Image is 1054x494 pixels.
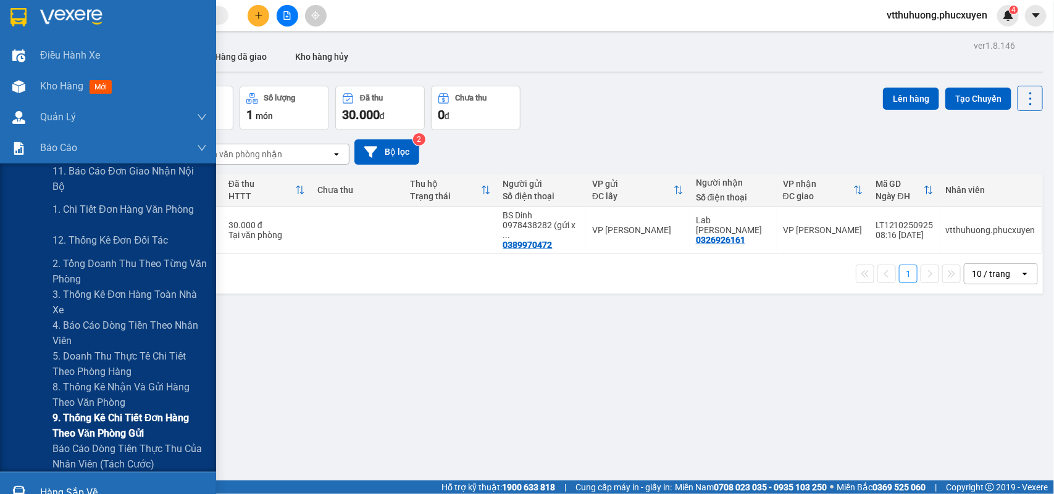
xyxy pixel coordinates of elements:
div: Thu hộ [411,179,481,189]
div: HTTT [228,191,295,201]
div: Số điện thoại [503,191,580,201]
span: 11. Báo cáo đơn giao nhận nội bộ [52,163,207,194]
img: warehouse-icon [12,111,25,124]
span: 4. Báo cáo dòng tiền theo nhân viên [52,318,207,348]
div: Đã thu [360,94,383,102]
sup: 4 [1010,6,1018,14]
th: Toggle SortBy [586,174,690,207]
img: warehouse-icon [12,80,25,93]
button: Chưa thu0đ [431,86,521,130]
div: Số điện thoại [696,192,771,202]
span: 1 [246,107,253,122]
th: Toggle SortBy [869,174,940,207]
sup: 2 [413,133,425,146]
strong: 0708 023 035 - 0935 103 250 [714,482,827,492]
span: | [935,480,937,494]
div: Chọn văn phòng nhận [197,148,282,160]
strong: 024 3236 3236 - [14,47,132,68]
span: Miền Nam [675,480,827,494]
button: caret-down [1025,5,1047,27]
div: VP nhận [783,179,853,189]
button: Đã thu30.000đ [335,86,425,130]
button: Số lượng1món [240,86,329,130]
span: 3. Thống kê đơn hàng toàn nhà xe [52,287,207,318]
div: Chưa thu [317,185,398,195]
div: VP [PERSON_NAME] [592,225,684,235]
button: Bộ lọc [354,139,419,165]
span: vtthuhuong.phucxuyen [877,7,997,23]
div: Mã GD [876,179,924,189]
svg: open [1020,269,1030,279]
span: Gửi hàng [GEOGRAPHIC_DATA]: Hotline: [13,36,132,80]
div: Nhân viên [946,185,1035,195]
button: file-add [277,5,298,27]
span: 30.000 [342,107,380,122]
div: LT1210250925 [876,220,934,230]
div: 10 / trang [972,268,1010,280]
span: Kho hàng [40,80,83,92]
button: Lên hàng [883,88,939,110]
div: Người gửi [503,179,580,189]
div: vtthuhuong.phucxuyen [946,225,1035,235]
span: 5. Doanh thu thực tế chi tiết theo phòng hàng [52,348,207,379]
span: ... [503,230,511,240]
span: mới [90,80,112,94]
span: 4 [1011,6,1016,14]
div: ĐC giao [783,191,853,201]
span: Kho hàng hủy [295,52,348,62]
svg: open [332,149,341,159]
div: Ngày ĐH [876,191,924,201]
span: Hỗ trợ kỹ thuật: [441,480,555,494]
span: ⚪️ [830,485,834,490]
span: món [256,111,273,121]
span: 9. Thống kê chi tiết đơn hàng theo văn phòng gửi [52,410,207,441]
div: 0326926161 [696,235,745,245]
strong: 0369 525 060 [872,482,926,492]
span: Gửi hàng Hạ Long: Hotline: [19,83,126,115]
span: aim [311,11,320,20]
strong: 0888 827 827 - 0848 827 827 [33,58,131,80]
span: caret-down [1031,10,1042,21]
div: 30.000 đ [228,220,305,230]
button: plus [248,5,269,27]
div: ver 1.8.146 [974,39,1015,52]
span: 1. Chi tiết đơn hàng văn phòng [52,202,194,217]
div: Chưa thu [456,94,487,102]
span: 8. Thống kê nhận và gửi hàng theo văn phòng [52,379,207,410]
div: Trạng thái [411,191,481,201]
span: plus [254,11,263,20]
strong: Công ty TNHH Phúc Xuyên [20,6,123,33]
span: đ [445,111,450,121]
div: Số lượng [264,94,296,102]
span: down [197,112,207,122]
span: copyright [985,483,994,492]
div: Đã thu [228,179,295,189]
div: VP [PERSON_NAME] [783,225,863,235]
span: | [564,480,566,494]
div: 08:16 [DATE] [876,230,934,240]
span: Báo cáo Dòng tiền Thực thu của Nhân viên (Tách cước) [52,441,207,472]
div: ĐC lấy [592,191,674,201]
div: Người nhận [696,178,771,187]
th: Toggle SortBy [777,174,869,207]
div: Lab Khánh Linh [696,215,771,235]
span: 2. Tổng doanh thu theo từng văn phòng [52,256,207,287]
span: Cung cấp máy in - giấy in: [575,480,672,494]
th: Toggle SortBy [222,174,311,207]
button: Tạo Chuyến [945,88,1011,110]
span: down [197,143,207,153]
img: solution-icon [12,142,25,155]
th: Toggle SortBy [404,174,497,207]
span: Báo cáo [40,140,77,155]
img: logo-vxr [10,8,27,27]
div: Tại văn phòng [228,230,305,240]
span: Điều hành xe [40,47,100,63]
span: Quản Lý [40,109,76,125]
img: warehouse-icon [12,49,25,62]
strong: 1900 633 818 [502,482,555,492]
img: icon-new-feature [1003,10,1014,21]
span: Miền Bắc [837,480,926,494]
span: file-add [283,11,291,20]
button: aim [305,5,327,27]
button: 1 [899,265,918,283]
